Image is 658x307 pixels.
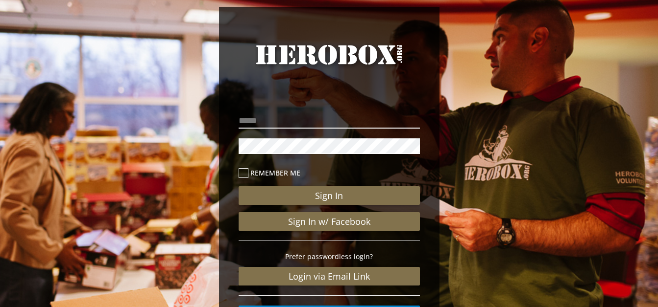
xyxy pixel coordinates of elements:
[239,167,420,178] label: Remember me
[239,212,420,231] a: Sign In w/ Facebook
[239,267,420,285] a: Login via Email Link
[239,186,420,205] button: Sign In
[239,41,420,86] a: HeroBox
[239,251,420,262] p: Prefer passwordless login?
